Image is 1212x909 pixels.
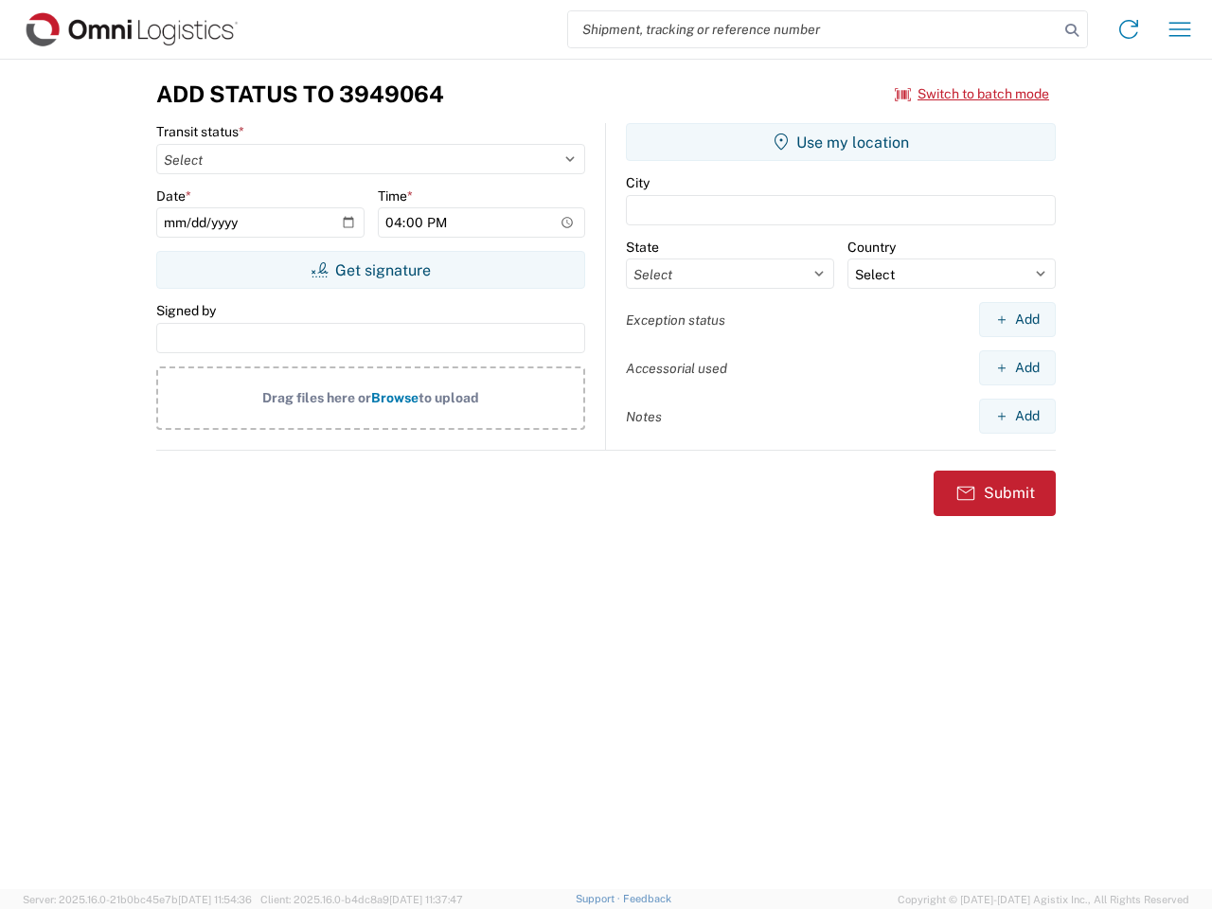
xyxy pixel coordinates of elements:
[389,894,463,905] span: [DATE] 11:37:47
[156,123,244,140] label: Transit status
[262,390,371,405] span: Drag files here or
[626,239,659,256] label: State
[260,894,463,905] span: Client: 2025.16.0-b4dc8a9
[156,302,216,319] label: Signed by
[156,80,444,108] h3: Add Status to 3949064
[576,893,623,904] a: Support
[156,187,191,205] label: Date
[178,894,252,905] span: [DATE] 11:54:36
[847,239,896,256] label: Country
[979,302,1056,337] button: Add
[979,350,1056,385] button: Add
[23,894,252,905] span: Server: 2025.16.0-21b0bc45e7b
[568,11,1059,47] input: Shipment, tracking or reference number
[156,251,585,289] button: Get signature
[898,891,1189,908] span: Copyright © [DATE]-[DATE] Agistix Inc., All Rights Reserved
[895,79,1049,110] button: Switch to batch mode
[419,390,479,405] span: to upload
[626,408,662,425] label: Notes
[623,893,671,904] a: Feedback
[626,123,1056,161] button: Use my location
[371,390,419,405] span: Browse
[979,399,1056,434] button: Add
[626,312,725,329] label: Exception status
[626,174,650,191] label: City
[934,471,1056,516] button: Submit
[378,187,413,205] label: Time
[626,360,727,377] label: Accessorial used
